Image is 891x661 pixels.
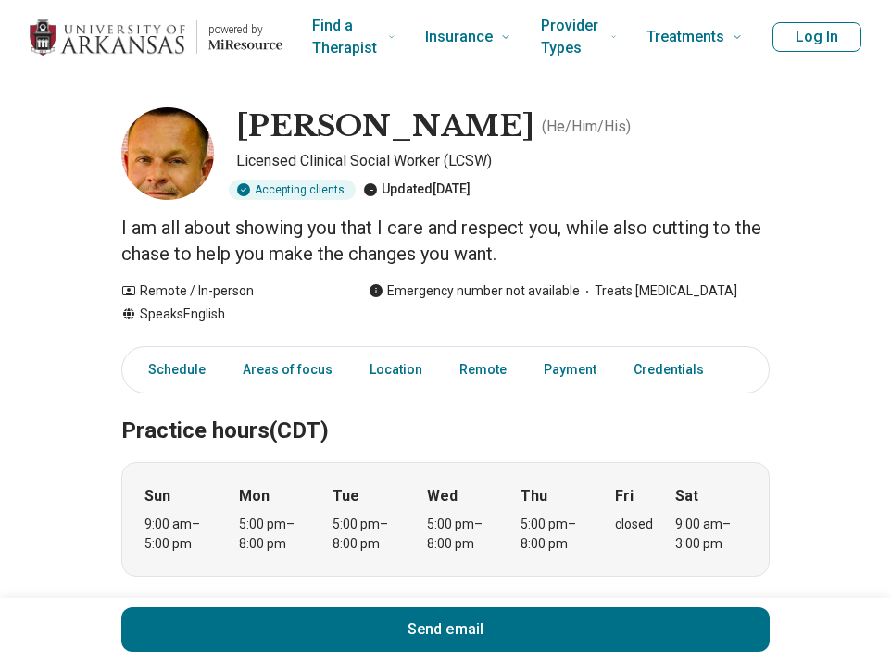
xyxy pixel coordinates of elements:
[121,215,770,267] p: I am all about showing you that I care and respect you, while also cutting to the chase to help y...
[425,24,493,50] span: Insurance
[208,22,282,37] p: powered by
[121,462,770,577] div: When does the program meet?
[229,180,356,200] div: Accepting clients
[542,116,631,138] p: ( He/Him/His )
[541,13,603,61] span: Provider Types
[239,485,270,507] strong: Mon
[144,485,170,507] strong: Sun
[30,7,282,67] a: Home page
[121,281,332,301] div: Remote / In-person
[427,515,498,554] div: 5:00 pm – 8:00 pm
[521,515,592,554] div: 5:00 pm – 8:00 pm
[675,485,698,507] strong: Sat
[126,351,217,389] a: Schedule
[448,351,518,389] a: Remote
[232,351,344,389] a: Areas of focus
[363,180,471,200] div: Updated [DATE]
[521,485,547,507] strong: Thu
[427,485,458,507] strong: Wed
[312,13,381,61] span: Find a Therapist
[121,371,770,447] h2: Practice hours (CDT)
[615,485,634,507] strong: Fri
[236,107,534,146] h1: [PERSON_NAME]
[121,607,770,652] button: Send email
[646,24,724,50] span: Treatments
[533,351,608,389] a: Payment
[121,107,214,200] img: Jason Cates, Licensed Clinical Social Worker (LCSW)
[121,305,332,324] div: Speaks English
[239,515,310,554] div: 5:00 pm – 8:00 pm
[236,150,770,172] p: Licensed Clinical Social Worker (LCSW)
[622,351,726,389] a: Credentials
[358,351,433,389] a: Location
[580,281,737,301] span: Treats [MEDICAL_DATA]
[772,22,861,52] button: Log In
[333,485,359,507] strong: Tue
[121,578,770,654] h2: Areas of focus
[615,515,653,534] div: closed
[333,515,404,554] div: 5:00 pm – 8:00 pm
[369,281,580,301] div: Emergency number not available
[144,515,216,554] div: 9:00 am – 5:00 pm
[675,515,747,554] div: 9:00 am – 3:00 pm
